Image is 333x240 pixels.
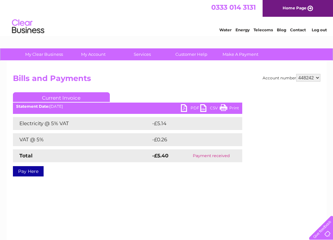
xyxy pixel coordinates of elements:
[17,48,71,60] a: My Clear Business
[116,48,169,60] a: Services
[152,153,169,159] strong: -£5.40
[12,17,45,36] img: logo.png
[13,74,320,86] h2: Bills and Payments
[235,27,250,32] a: Energy
[67,48,120,60] a: My Account
[151,117,228,130] td: -£5.14
[13,166,44,176] a: Pay Here
[13,92,110,102] a: Current Invoice
[181,149,242,162] td: Payment received
[165,48,218,60] a: Customer Help
[214,48,267,60] a: Make A Payment
[13,117,151,130] td: Electricity @ 5% VAT
[254,27,273,32] a: Telecoms
[200,104,220,114] a: CSV
[14,4,319,31] div: Clear Business is a trading name of Verastar Limited (registered in [GEOGRAPHIC_DATA] No. 3667643...
[181,104,200,114] a: PDF
[312,27,327,32] a: Log out
[19,153,33,159] strong: Total
[211,3,256,11] a: 0333 014 3131
[263,74,320,82] div: Account number
[13,133,151,146] td: VAT @ 5%
[220,104,239,114] a: Print
[290,27,306,32] a: Contact
[219,27,232,32] a: Water
[151,133,229,146] td: -£0.26
[277,27,286,32] a: Blog
[16,104,49,109] b: Statement Date:
[13,104,242,109] div: [DATE]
